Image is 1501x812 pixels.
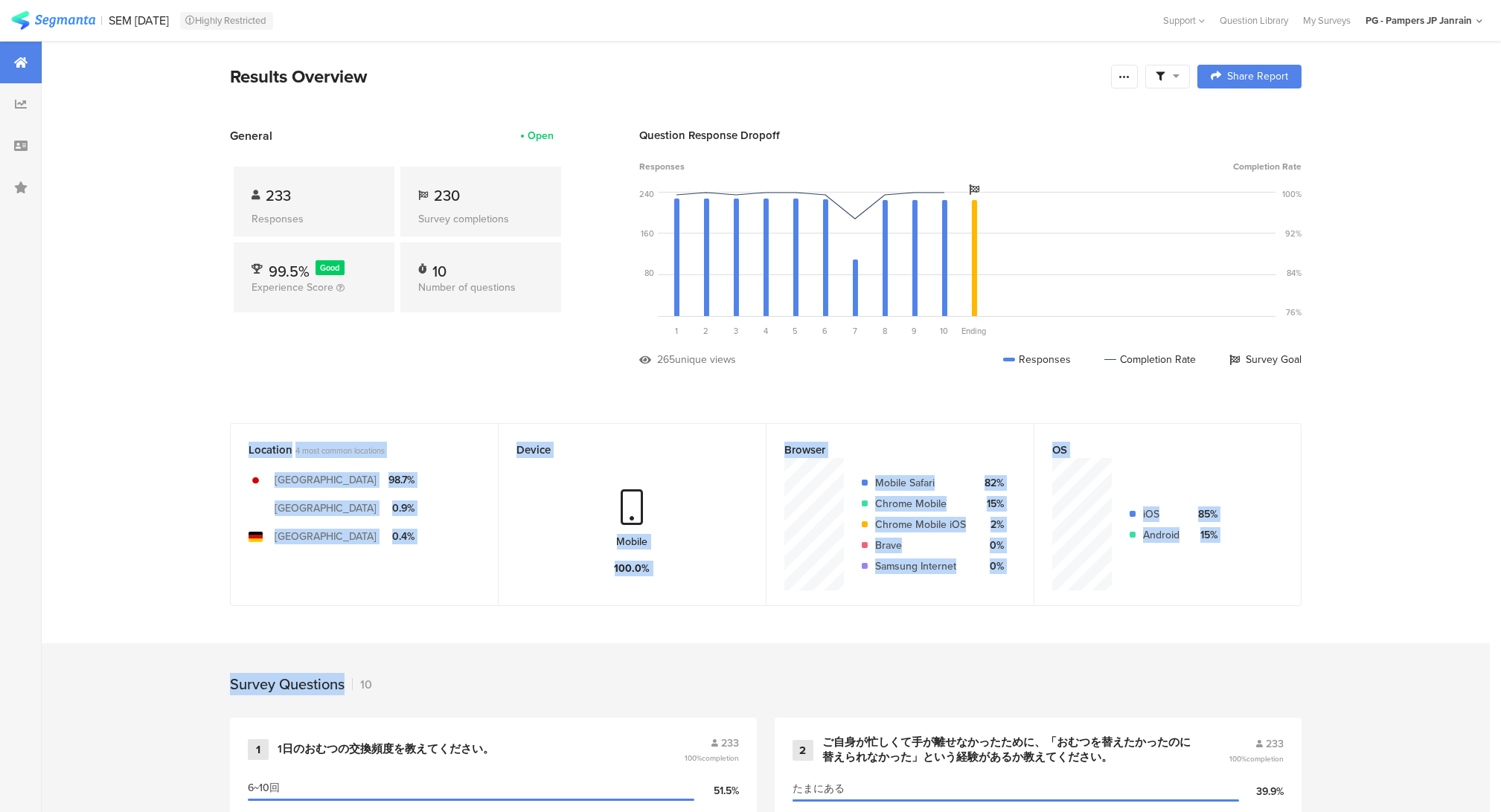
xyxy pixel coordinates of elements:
span: 100% [1229,753,1284,764]
div: iOS [1143,506,1180,522]
div: Ending [959,325,989,337]
div: 0% [978,558,1004,574]
span: 10 [941,325,949,337]
div: 98.7% [388,472,415,488]
span: Experience Score [252,280,333,295]
div: 0% [978,538,1004,553]
img: segmanta logo [11,11,95,30]
div: 0.9% [388,500,415,516]
div: Android [1143,527,1180,543]
span: completion [1246,753,1284,764]
div: 2% [978,517,1004,532]
div: Chrome Mobile iOS [875,517,966,532]
span: 5 [793,325,798,337]
span: たまにある [793,781,845,796]
div: 10 [352,676,372,693]
div: Highly Restricted [180,12,273,30]
span: 7 [853,325,857,337]
div: PG - Pampers JP Janrain [1366,13,1472,28]
div: Chrome Mobile [875,496,966,512]
div: 160 [641,228,654,239]
div: 100% [1282,188,1302,200]
span: Good [321,262,340,274]
div: 51.5% [694,783,739,799]
div: Brave [875,538,966,553]
span: 233 [721,735,739,751]
span: 6 [823,325,828,337]
div: Question Response Dropoff [639,127,1302,144]
div: 85% [1191,506,1217,522]
div: Mobile Safari [875,475,966,491]
div: unique views [675,352,736,367]
div: SEM [DATE] [109,13,170,28]
span: 99.5% [269,260,310,283]
span: 1 [675,325,678,337]
div: 0.4% [388,529,415,544]
i: Survey Goal [969,184,979,195]
div: Browser [784,442,991,458]
div: | [101,12,103,29]
div: 15% [1191,527,1217,543]
div: Results Overview [230,63,1104,90]
span: 3 [734,325,738,337]
span: 233 [1266,736,1284,752]
div: 2 [793,740,813,761]
span: 233 [266,184,291,207]
div: 15% [978,496,1004,512]
span: completion [702,753,739,764]
div: Mobile [617,534,648,550]
span: 9 [912,325,918,337]
div: Support [1163,9,1205,32]
span: 230 [434,184,460,207]
div: [GEOGRAPHIC_DATA] [275,500,377,516]
div: 1日のおむつの交換頻度を教えてください。 [278,742,494,757]
div: [GEOGRAPHIC_DATA] [275,529,377,544]
a: Question Library [1212,13,1296,28]
div: 240 [639,188,654,200]
div: 100.0% [615,561,650,576]
div: Device [516,442,723,458]
div: [GEOGRAPHIC_DATA] [275,472,377,488]
div: 84% [1287,267,1302,279]
div: Responses [1003,352,1071,367]
span: 4 [764,325,768,337]
div: 39.9% [1239,784,1284,799]
span: General [230,127,272,144]
div: Survey Goal [1229,352,1302,367]
div: 1 [248,739,269,760]
div: 265 [657,352,675,367]
div: 92% [1285,228,1302,239]
span: Completion Rate [1233,160,1302,173]
div: Location [249,442,455,458]
span: Number of questions [418,280,516,295]
div: Survey Questions [230,673,345,695]
div: 80 [644,267,654,279]
div: ご自身が忙しくて手が離せなかったために、「おむつを替えたかったのに替えられなかった」という経験があるか教えてください。 [822,735,1193,764]
div: OS [1052,442,1258,458]
span: Share Report [1227,71,1288,82]
span: 2 [704,325,709,337]
div: Open [528,128,554,144]
span: 8 [883,325,887,337]
div: 10 [432,260,447,275]
div: Samsung Internet [875,558,966,574]
span: 4 most common locations [295,445,385,457]
span: 6~10回 [248,780,280,796]
span: Responses [639,160,685,173]
div: Survey completions [418,211,543,227]
div: 82% [978,475,1004,491]
a: My Surveys [1296,13,1358,28]
div: Completion Rate [1104,352,1196,367]
span: 100% [685,753,739,764]
div: 76% [1286,306,1302,318]
div: Responses [252,211,377,227]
